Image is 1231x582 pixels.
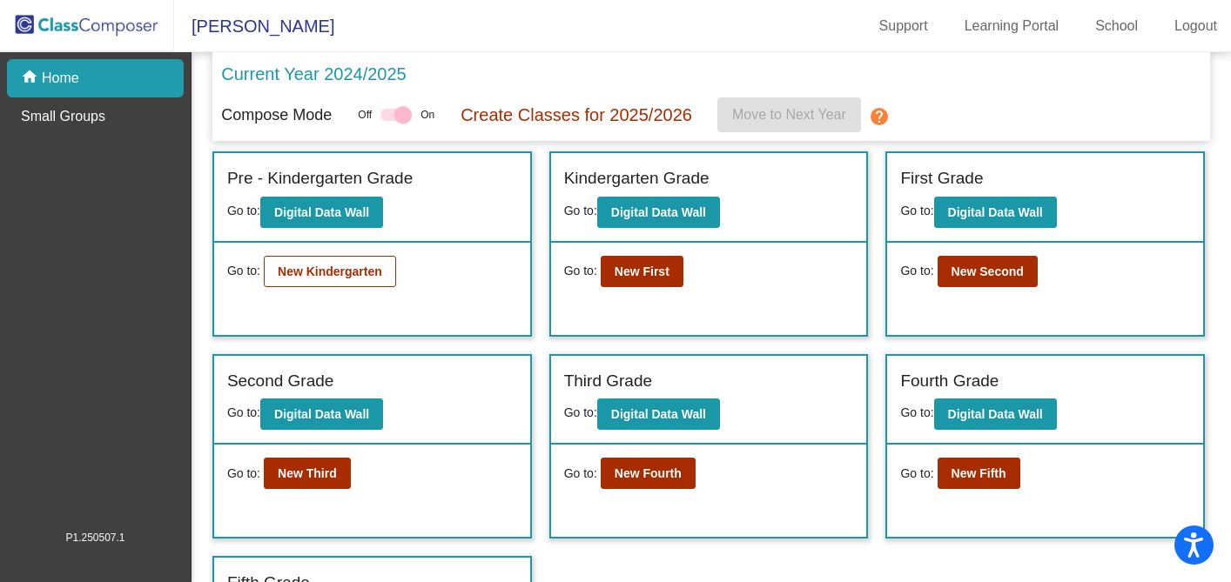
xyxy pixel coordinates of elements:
b: Digital Data Wall [274,205,369,219]
b: New Third [278,466,337,480]
p: Create Classes for 2025/2026 [461,102,692,128]
span: Go to: [564,262,597,280]
button: Digital Data Wall [597,398,720,430]
mat-icon: home [21,68,42,89]
label: Second Grade [227,369,334,394]
b: New First [615,264,669,278]
label: Pre - Kindergarten Grade [227,166,413,191]
span: [PERSON_NAME] [174,12,334,40]
button: Digital Data Wall [934,197,1057,228]
button: New Third [264,458,351,489]
a: School [1081,12,1152,40]
button: Digital Data Wall [597,197,720,228]
span: Go to: [564,465,597,483]
span: Go to: [900,405,933,419]
span: Go to: [900,262,933,280]
span: Go to: [227,262,260,280]
b: New Fifth [952,466,1006,480]
button: New Fourth [601,458,696,489]
button: New First [601,256,683,287]
span: On [420,107,434,123]
span: Off [358,107,372,123]
span: Go to: [227,204,260,217]
button: New Fifth [938,458,1020,489]
span: Go to: [227,405,260,419]
b: Digital Data Wall [274,407,369,421]
span: Go to: [564,405,597,419]
b: New Fourth [615,466,682,480]
b: New Kindergarten [278,264,382,278]
b: Digital Data Wall [611,407,706,421]
label: Fourth Grade [900,369,999,394]
button: Digital Data Wall [260,197,383,228]
label: Third Grade [564,369,652,394]
b: Digital Data Wall [611,205,706,219]
button: Digital Data Wall [934,398,1057,430]
button: New Kindergarten [264,256,396,287]
b: Digital Data Wall [948,407,1043,421]
p: Home [42,68,79,89]
span: Go to: [564,204,597,217]
label: Kindergarten Grade [564,166,710,191]
b: Digital Data Wall [948,205,1043,219]
span: Go to: [227,465,260,483]
a: Learning Portal [951,12,1073,40]
a: Logout [1160,12,1231,40]
button: Move to Next Year [717,97,861,132]
span: Go to: [900,465,933,483]
button: Digital Data Wall [260,398,383,430]
span: Move to Next Year [733,107,847,122]
a: Support [865,12,942,40]
label: First Grade [900,166,983,191]
p: Current Year 2024/2025 [221,61,406,87]
span: Go to: [900,204,933,217]
b: New Second [952,264,1024,278]
mat-icon: help [868,106,889,127]
p: Small Groups [21,106,105,127]
p: Compose Mode [221,104,332,127]
button: New Second [938,256,1038,287]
